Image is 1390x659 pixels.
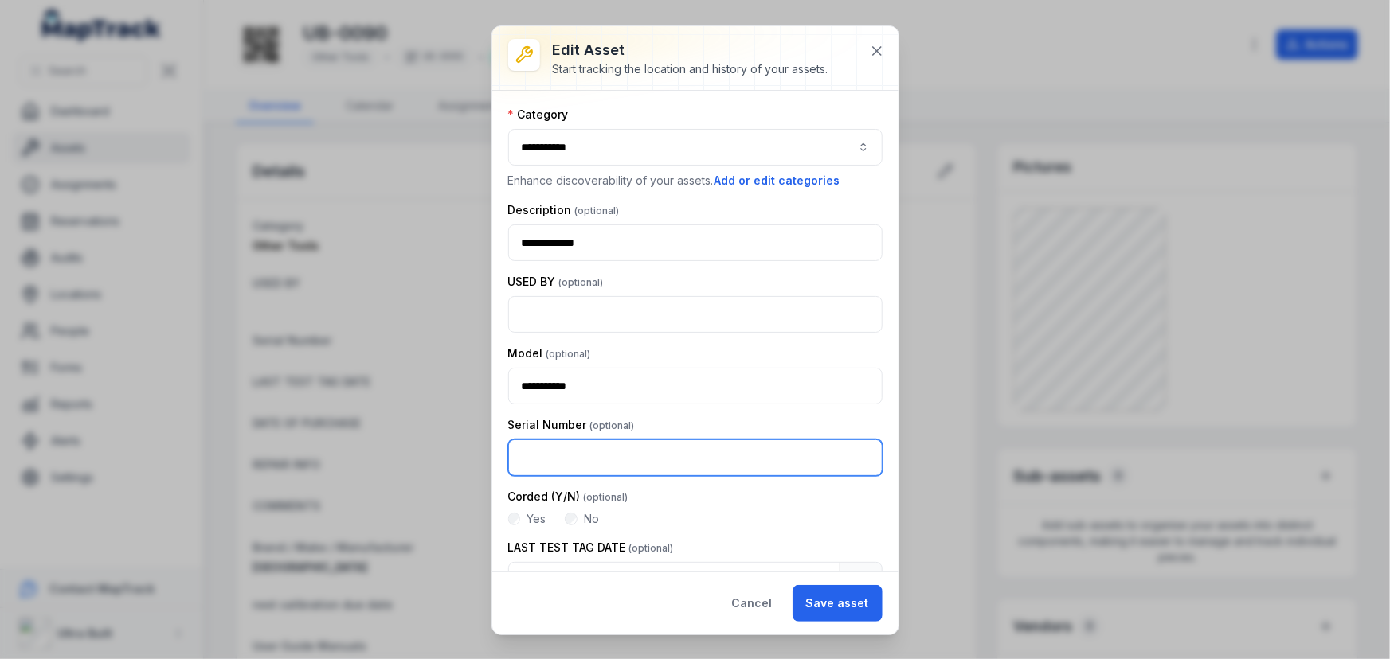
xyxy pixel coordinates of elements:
label: LAST TEST TAG DATE [508,540,674,556]
div: Start tracking the location and history of your assets. [553,61,828,77]
button: Add or edit categories [714,172,841,189]
label: Yes [527,511,546,527]
button: Calendar [840,562,883,599]
label: Serial Number [508,417,635,433]
label: Model [508,345,591,361]
label: Corded (Y/N) [508,489,628,505]
p: Enhance discoverability of your assets. [508,172,883,189]
button: Save asset [793,585,883,622]
label: USED BY [508,274,604,290]
button: Cancel [718,585,786,622]
label: No [584,511,599,527]
label: Description [508,202,620,218]
h3: Edit asset [553,39,828,61]
label: Category [508,107,569,123]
